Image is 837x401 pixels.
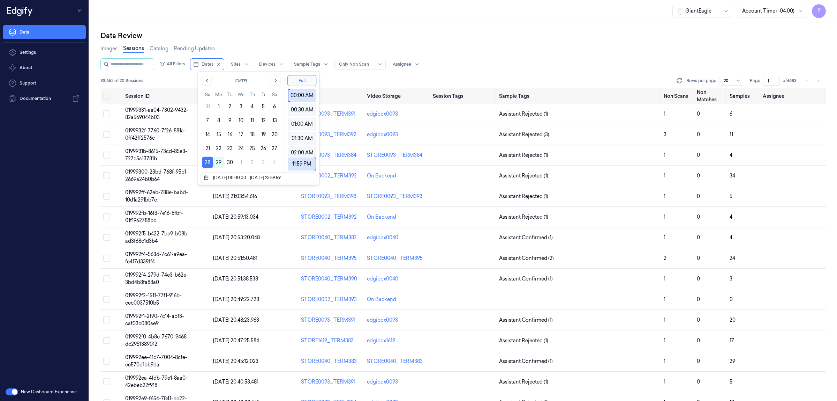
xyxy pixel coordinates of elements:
a: Catalog [150,45,168,52]
span: Assistant Confirmed (1) [499,358,553,365]
nav: pagination [802,76,823,86]
button: Select row [103,337,110,344]
div: STORE0040_TERM383 [301,358,361,365]
th: Non Scans [661,88,694,104]
button: Friday, September 19th, 2025 [258,129,269,140]
span: Assistant Rejected (1) [499,152,548,159]
span: 4 [730,214,732,220]
div: STORE0040_TERM390 [301,275,361,283]
button: Wednesday, September 24th, 2025 [235,143,247,154]
span: Assistant Rejected (1) [499,213,548,221]
div: 00:00 AM [290,89,314,102]
span: 4 [730,152,732,158]
button: All Filters [157,58,188,70]
span: 3 [730,276,732,282]
button: Sunday, September 7th, 2025 [202,115,213,126]
div: 01:00 AM [290,117,314,130]
span: [DATE] 20:53:20.048 [213,234,260,241]
span: 24 [730,255,735,261]
div: edgibox0040 [367,234,398,241]
button: Sunday, August 31st, 2025 [202,101,213,112]
th: Non Matches [694,88,727,104]
div: 01:30 AM [290,132,314,145]
div: STORE0002_TERM392 [301,213,361,221]
th: Sunday [202,91,213,98]
span: 6 [730,111,732,117]
button: Select row [103,213,110,220]
span: 1 [664,337,665,344]
div: STORE0040_TERM382 [301,234,361,241]
input: Dates [212,174,310,182]
th: Monday [213,91,224,98]
button: Go to next page [813,76,823,86]
div: STORE0093_TERM391 [301,110,361,118]
span: [DATE] 20:59:13.034 [213,214,258,220]
span: 0 [697,379,700,385]
span: 0 [697,276,700,282]
div: Data Review [100,31,826,41]
div: 02:00 AM [290,146,314,159]
span: of 4683 [783,78,797,84]
span: 0 [697,255,700,261]
div: STORE0093_TERM391 [301,316,361,324]
div: On Backend [367,213,396,221]
span: 5 [730,193,732,199]
button: About [3,61,86,75]
span: 019992f4-279d-74e3-b62e-3bd4b8fa88a0 [125,272,188,285]
span: [DATE] 20:47:25.584 [213,337,259,344]
div: STORE0002_TERM392 [301,172,361,180]
span: 0 [697,193,700,199]
div: STORE0002_TERM393 [301,296,361,303]
div: 11:59 PM [290,157,314,170]
button: Select row [103,131,110,138]
span: 1 [664,234,665,241]
span: [DATE] 20:49:22.728 [213,296,259,302]
button: Select row [103,234,110,241]
span: Dates [202,61,213,67]
div: On Backend [367,172,396,180]
button: Monday, September 1st, 2025 [213,101,224,112]
span: 01999300-23bd-768f-95b1-2669a24b0b64 [125,169,188,182]
div: STORE0093_TERM393 [301,193,361,200]
span: 1 [664,276,665,282]
span: [DATE] 20:51:38.538 [213,276,258,282]
button: Dates [190,59,224,70]
button: Tuesday, September 30th, 2025 [224,157,235,168]
button: Wednesday, October 1st, 2025 [235,157,247,168]
span: Assistant Confirmed (1) [499,316,553,324]
span: Assistant Rejected (3) [499,131,549,138]
span: 29 [730,358,735,364]
button: Go to the Previous Month [202,76,212,86]
span: 1 [664,173,665,179]
span: 1 [664,317,665,323]
button: Thursday, September 4th, 2025 [247,101,258,112]
span: 019992f2-1511-77f1-916b-cec0037510b5 [125,292,182,306]
span: 11 [730,131,733,138]
button: Select row [103,378,110,385]
th: Sample Tags [496,88,661,104]
span: 1 [664,152,665,158]
button: Select row [103,358,110,365]
span: 1 [664,111,665,117]
span: 2 [664,255,666,261]
button: Select row [103,172,110,179]
button: Select row [103,275,110,282]
th: Session ID [122,88,210,104]
button: Select row [103,152,110,159]
button: Monday, September 15th, 2025 [213,129,224,140]
button: Tuesday, September 23rd, 2025 [224,143,235,154]
button: Friday, October 3rd, 2025 [258,157,269,168]
button: Select row [103,110,110,117]
span: 1 [664,296,665,302]
button: P [812,4,826,18]
button: Saturday, October 4th, 2025 [269,157,280,168]
th: Session Tags [430,88,496,104]
button: Select row [103,316,110,323]
span: Page [750,78,760,84]
button: Saturday, September 13th, 2025 [269,115,280,126]
button: Select row [103,193,110,200]
span: 20 [730,317,736,323]
span: 0 [697,317,700,323]
button: Wednesday, September 17th, 2025 [235,129,247,140]
span: 0 [697,337,700,344]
